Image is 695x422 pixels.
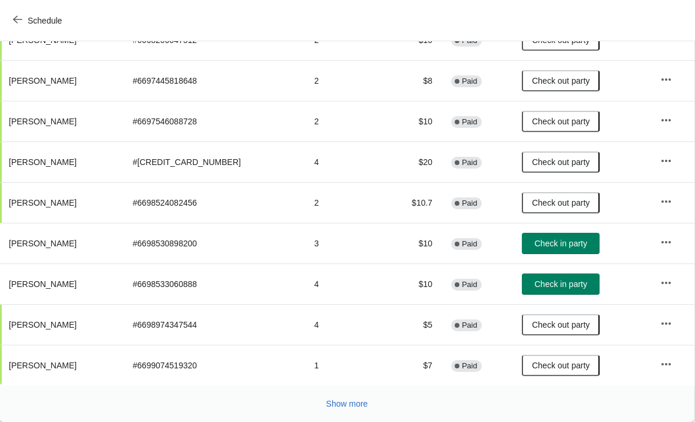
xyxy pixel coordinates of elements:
[535,279,587,289] span: Check in party
[9,76,77,85] span: [PERSON_NAME]
[305,141,385,182] td: 4
[462,321,477,330] span: Paid
[9,157,77,167] span: [PERSON_NAME]
[385,223,442,263] td: $10
[532,320,590,329] span: Check out party
[305,60,385,101] td: 2
[532,361,590,370] span: Check out party
[123,263,305,304] td: # 6698533060888
[522,70,600,91] button: Check out party
[462,361,477,371] span: Paid
[305,304,385,345] td: 4
[462,199,477,208] span: Paid
[123,60,305,101] td: # 6697445818648
[522,273,600,295] button: Check in party
[123,304,305,345] td: # 6698974347544
[462,117,477,127] span: Paid
[305,101,385,141] td: 2
[305,223,385,263] td: 3
[522,355,600,376] button: Check out party
[123,345,305,385] td: # 6699074519320
[532,198,590,207] span: Check out party
[123,182,305,223] td: # 6698524082456
[9,117,77,126] span: [PERSON_NAME]
[305,263,385,304] td: 4
[385,60,442,101] td: $8
[462,239,477,249] span: Paid
[305,345,385,385] td: 1
[385,345,442,385] td: $7
[385,101,442,141] td: $10
[123,223,305,263] td: # 6698530898200
[9,198,77,207] span: [PERSON_NAME]
[462,280,477,289] span: Paid
[9,279,77,289] span: [PERSON_NAME]
[522,233,600,254] button: Check in party
[462,77,477,86] span: Paid
[322,393,373,414] button: Show more
[123,101,305,141] td: # 6697546088728
[305,182,385,223] td: 2
[9,361,77,370] span: [PERSON_NAME]
[385,304,442,345] td: $5
[9,320,77,329] span: [PERSON_NAME]
[326,399,368,408] span: Show more
[522,192,600,213] button: Check out party
[385,182,442,223] td: $10.7
[385,141,442,182] td: $20
[6,10,71,31] button: Schedule
[532,76,590,85] span: Check out party
[385,263,442,304] td: $10
[532,157,590,167] span: Check out party
[462,158,477,167] span: Paid
[522,314,600,335] button: Check out party
[9,239,77,248] span: [PERSON_NAME]
[123,141,305,182] td: # [CREDIT_CARD_NUMBER]
[522,111,600,132] button: Check out party
[532,117,590,126] span: Check out party
[535,239,587,248] span: Check in party
[28,16,62,25] span: Schedule
[522,151,600,173] button: Check out party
